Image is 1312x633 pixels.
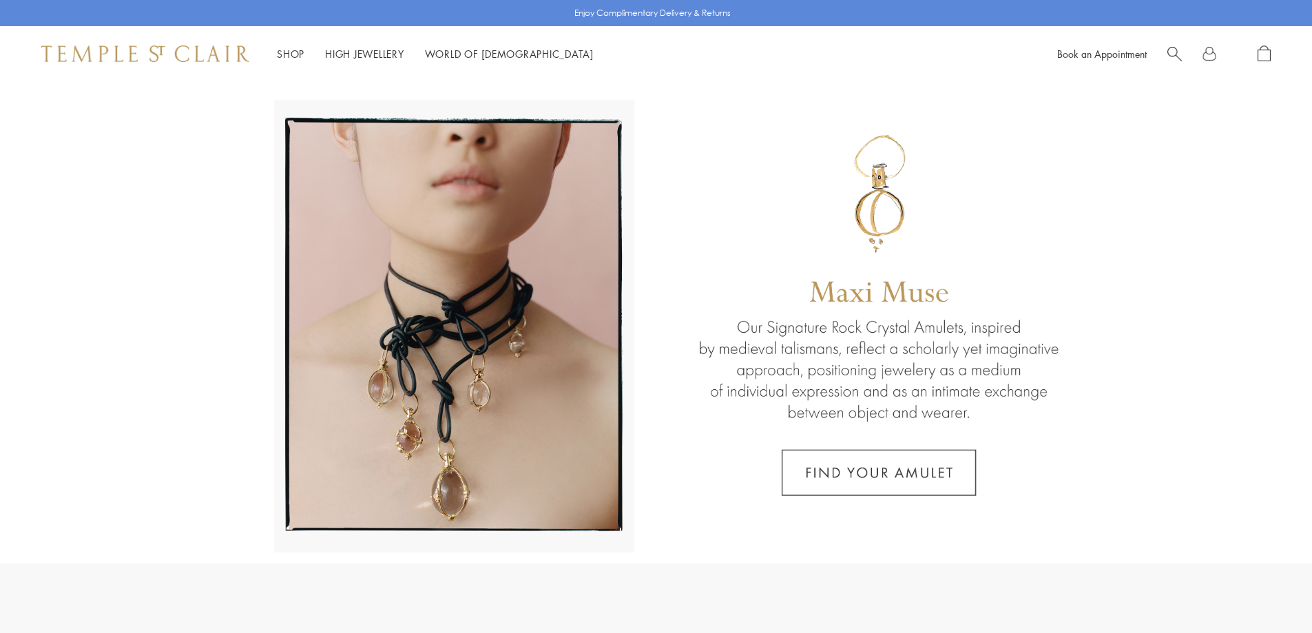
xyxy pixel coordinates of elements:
a: Open Shopping Bag [1258,45,1271,63]
img: Temple St. Clair [41,45,249,62]
a: Search [1167,45,1182,63]
a: Book an Appointment [1057,47,1147,61]
a: World of [DEMOGRAPHIC_DATA]World of [DEMOGRAPHIC_DATA] [425,47,594,61]
a: ShopShop [277,47,304,61]
p: Enjoy Complimentary Delivery & Returns [574,6,731,20]
a: High JewelleryHigh Jewellery [325,47,404,61]
nav: Main navigation [277,45,594,63]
